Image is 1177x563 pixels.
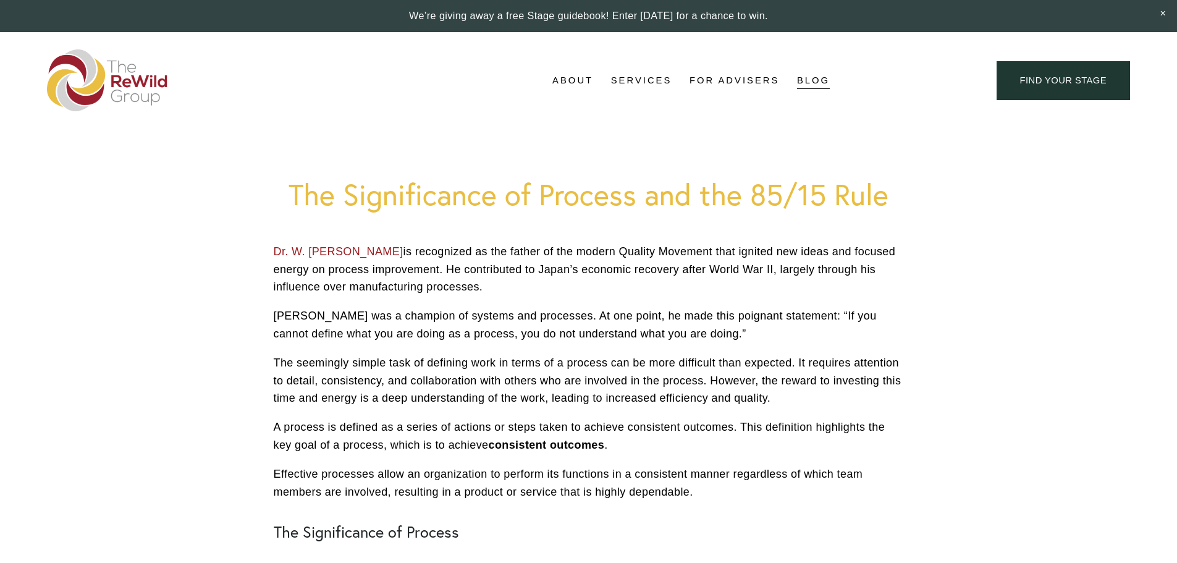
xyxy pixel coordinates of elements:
p: is recognized as the father of the modern Quality Movement that ignited new ideas and focused ene... [274,243,904,296]
h1: The Significance of Process and the 85/15 Rule [274,177,904,212]
p: The seemingly simple task of defining work in terms of a process can be more difficult than expec... [274,354,904,407]
a: Dr. W. [PERSON_NAME] [274,245,403,258]
span: Services [611,72,672,89]
span: About [552,72,593,89]
p: [PERSON_NAME] was a champion of systems and processes. At one point, he made this poignant statem... [274,307,904,343]
a: find your stage [997,61,1130,100]
a: folder dropdown [552,72,593,90]
a: Blog [797,72,830,90]
p: A process is defined as a series of actions or steps taken to achieve consistent outcomes. This d... [274,418,904,454]
strong: consistent outcomes [488,439,604,451]
p: Effective processes allow an organization to perform its functions in a consistent manner regardl... [274,465,904,501]
a: folder dropdown [611,72,672,90]
a: For Advisers [690,72,779,90]
img: The ReWild Group [47,49,168,111]
h2: The Significance of Process [274,523,904,541]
